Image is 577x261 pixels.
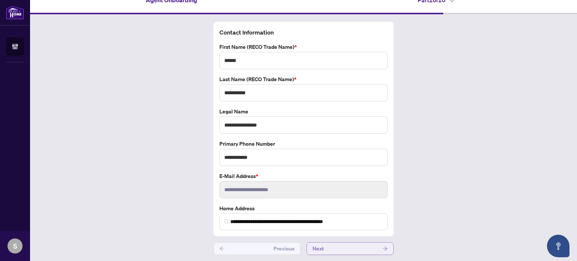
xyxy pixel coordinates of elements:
button: Next [307,242,394,255]
span: Next [313,243,324,255]
label: Primary Phone Number [219,140,388,148]
span: S [13,241,17,251]
label: Legal Name [219,107,388,116]
img: logo [6,6,24,20]
button: Open asap [547,235,569,257]
label: E-mail Address [219,172,388,180]
h4: Contact Information [219,28,388,37]
label: Home Address [219,204,388,213]
button: Previous [213,242,301,255]
img: search_icon [224,219,229,224]
span: arrow-right [382,246,388,251]
label: Last Name (RECO Trade Name) [219,75,388,83]
label: First Name (RECO Trade Name) [219,43,388,51]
